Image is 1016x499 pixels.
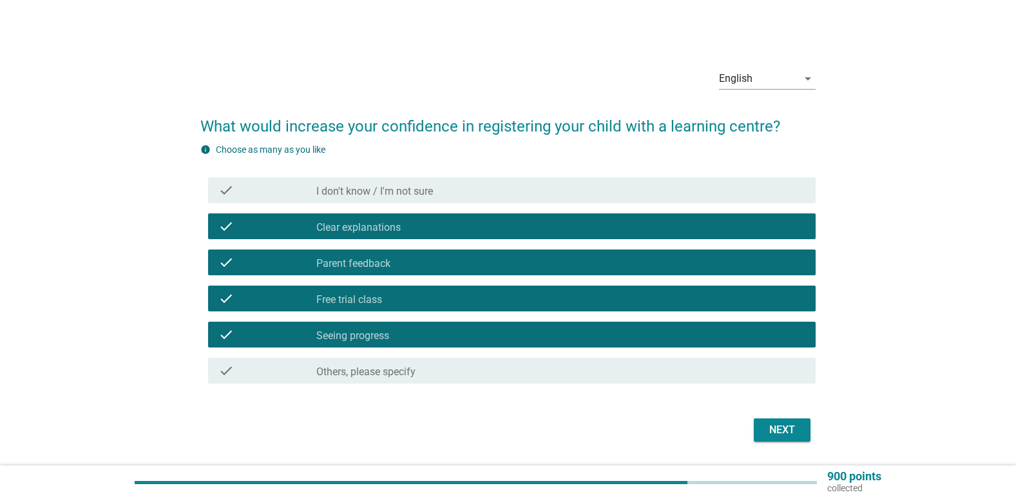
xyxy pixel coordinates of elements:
p: collected [827,482,881,494]
i: arrow_drop_down [800,71,816,86]
i: check [218,255,234,270]
label: Seeing progress [316,329,389,342]
i: info [200,144,211,155]
label: Free trial class [316,293,382,306]
label: Choose as many as you like [216,144,325,155]
i: check [218,219,234,234]
p: 900 points [827,471,881,482]
h2: What would increase your confidence in registering your child with a learning centre? [200,102,816,138]
div: Next [764,422,800,438]
label: Others, please specify [316,366,416,378]
i: check [218,291,234,306]
i: check [218,363,234,378]
i: check [218,182,234,198]
button: Next [754,418,810,442]
label: Parent feedback [316,257,390,270]
div: English [719,73,752,84]
label: Clear explanations [316,221,401,234]
label: I don't know / I'm not sure [316,185,433,198]
i: check [218,327,234,342]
